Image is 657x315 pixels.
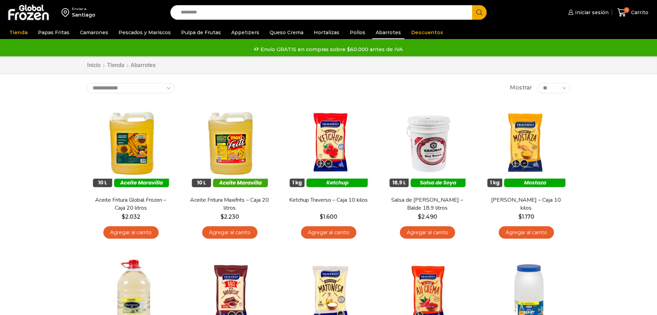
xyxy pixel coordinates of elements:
nav: Breadcrumb [87,61,156,69]
a: Abarrotes [372,26,404,39]
a: Papas Fritas [35,26,73,39]
a: Appetizers [228,26,263,39]
a: Aceite Fritura Maxifrits – Caja 20 litros [190,196,269,212]
span: Iniciar sesión [573,9,609,16]
a: Iniciar sesión [566,6,609,19]
a: Agregar al carrito: “Ketchup Traverso - Caja 10 kilos” [301,226,356,239]
span: $ [518,213,522,220]
div: Enviar a [72,7,95,11]
a: Camarones [76,26,112,39]
bdi: 1.170 [518,213,534,220]
a: Salsa de [PERSON_NAME] – Balde 18.9 litros [387,196,467,212]
a: Ketchup Traverso – Caja 10 kilos [289,196,368,204]
bdi: 2.032 [122,213,140,220]
span: $ [418,213,421,220]
bdi: 2.490 [418,213,437,220]
a: Agregar al carrito: “Aceite Fritura Maxifrits - Caja 20 litros” [202,226,257,239]
img: address-field-icon.svg [62,7,72,18]
a: Descuentos [408,26,447,39]
a: Aceite Fritura Global Frozen – Caja 20 litros [91,196,170,212]
a: Agregar al carrito: “Mostaza Traverso - Caja 10 kilos” [499,226,554,239]
h1: Abarrotes [131,62,156,68]
bdi: 2.230 [220,213,239,220]
a: Agregar al carrito: “Aceite Fritura Global Frozen – Caja 20 litros” [103,226,159,239]
a: Pollos [346,26,369,39]
span: $ [122,213,125,220]
span: Carrito [629,9,648,16]
a: Tienda [6,26,31,39]
a: Agregar al carrito: “Salsa de Soya Kikkoman - Balde 18.9 litros” [400,226,455,239]
bdi: 1.600 [320,213,337,220]
div: Santiago [72,11,95,18]
span: Mostrar [510,84,532,92]
span: $ [320,213,323,220]
a: 0 Carrito [616,4,650,21]
button: Search button [472,5,487,20]
a: Inicio [87,61,101,69]
span: 0 [624,7,629,13]
a: Pulpa de Frutas [178,26,224,39]
a: [PERSON_NAME] – Caja 10 kilos [486,196,566,212]
span: $ [220,213,224,220]
a: Hortalizas [310,26,343,39]
a: Pescados y Mariscos [115,26,174,39]
select: Pedido de la tienda [87,83,175,93]
a: Tienda [107,61,125,69]
a: Queso Crema [266,26,307,39]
